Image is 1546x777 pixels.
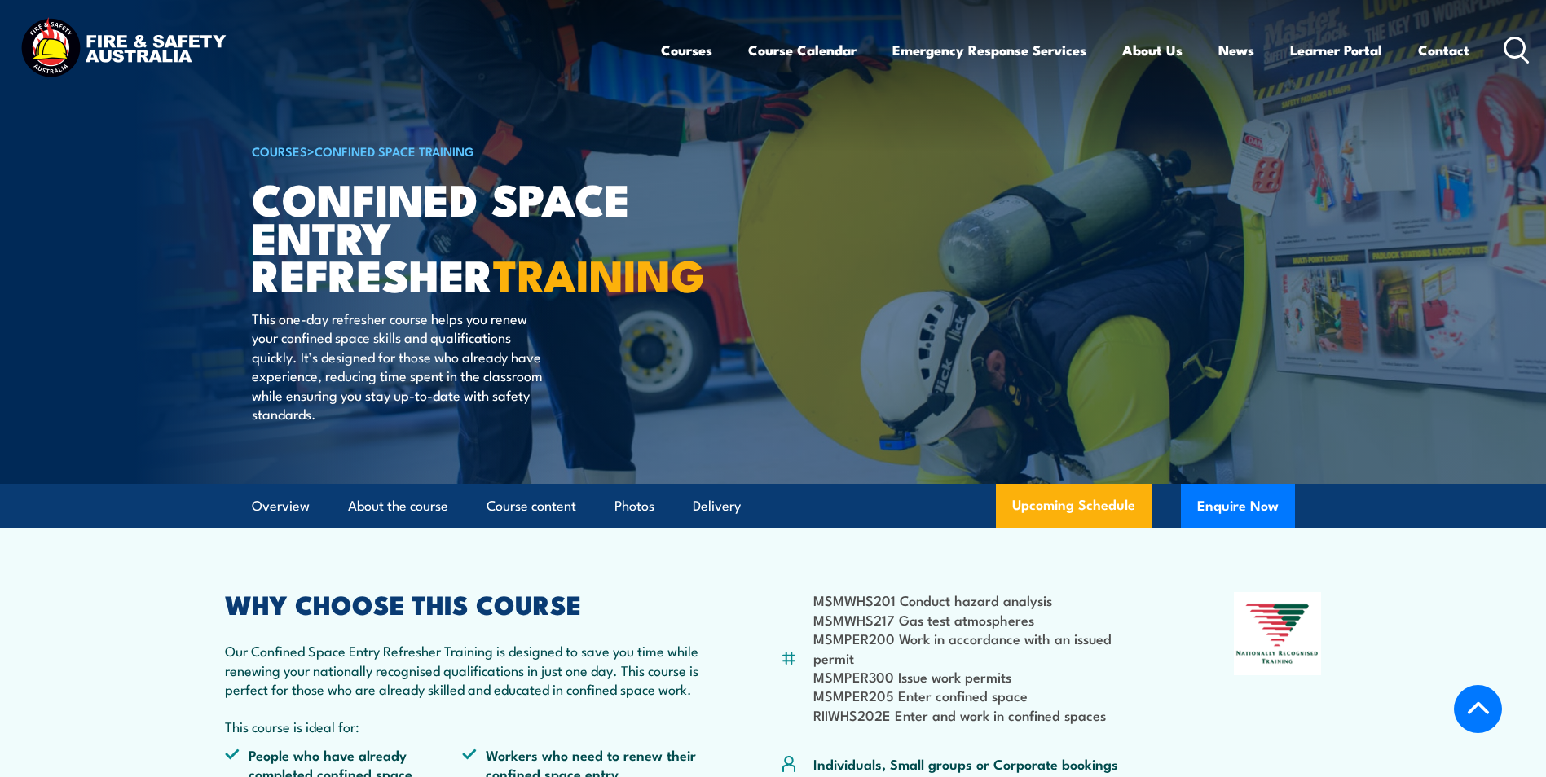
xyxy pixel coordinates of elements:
li: MSMPER200 Work in accordance with an issued permit [813,629,1155,667]
p: This course is ideal for: [225,717,701,735]
li: RIIWHS202E Enter and work in confined spaces [813,705,1155,724]
a: About the course [348,485,448,528]
a: News [1218,29,1254,72]
a: Course Calendar [748,29,857,72]
p: Individuals, Small groups or Corporate bookings [813,754,1118,773]
a: Delivery [693,485,741,528]
a: About Us [1122,29,1183,72]
a: Contact [1418,29,1469,72]
a: Confined Space Training [315,142,474,160]
strong: TRAINING [493,239,705,307]
a: Overview [252,485,310,528]
li: MSMWHS201 Conduct hazard analysis [813,590,1155,609]
img: Nationally Recognised Training logo. [1234,592,1322,675]
li: MSMPER300 Issue work permits [813,667,1155,686]
button: Enquire Now [1181,484,1295,528]
h1: Confined Space Entry Refresher [252,179,654,293]
a: Learner Portal [1290,29,1382,72]
a: Emergency Response Services [892,29,1086,72]
p: Our Confined Space Entry Refresher Training is designed to save you time while renewing your nati... [225,641,701,698]
a: COURSES [252,142,307,160]
a: Courses [661,29,712,72]
a: Photos [614,485,654,528]
li: MSMPER205 Enter confined space [813,686,1155,705]
h2: WHY CHOOSE THIS COURSE [225,592,701,615]
a: Upcoming Schedule [996,484,1152,528]
li: MSMWHS217 Gas test atmospheres [813,610,1155,629]
h6: > [252,141,654,160]
p: This one-day refresher course helps you renew your confined space skills and qualifications quick... [252,309,549,423]
a: Course content [487,485,576,528]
